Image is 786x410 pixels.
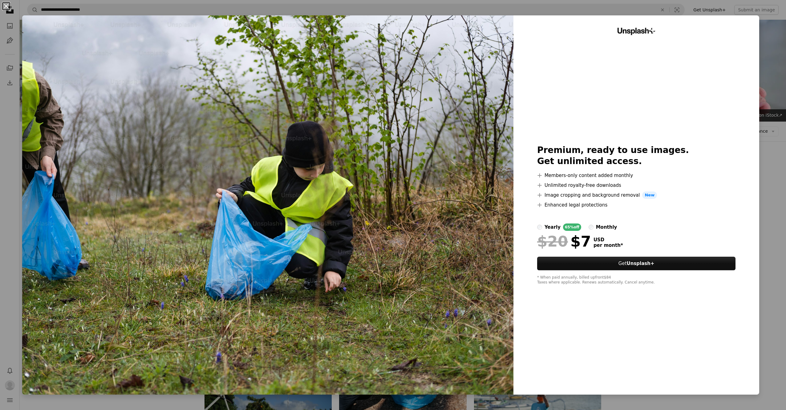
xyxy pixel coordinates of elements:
[537,172,736,179] li: Members-only content added monthly
[537,275,736,285] div: * When paid annually, billed upfront $84 Taxes where applicable. Renews automatically. Cancel any...
[563,223,581,231] div: 65% off
[537,145,736,167] h2: Premium, ready to use images. Get unlimited access.
[537,233,591,249] div: $7
[594,237,623,243] span: USD
[596,223,617,231] div: monthly
[537,182,736,189] li: Unlimited royalty-free downloads
[642,191,657,199] span: New
[545,223,561,231] div: yearly
[537,225,542,230] input: yearly65%off
[627,261,654,266] strong: Unsplash+
[589,225,594,230] input: monthly
[537,257,736,270] a: GetUnsplash+
[537,201,736,209] li: Enhanced legal protections
[594,243,623,248] span: per month *
[537,191,736,199] li: Image cropping and background removal
[537,233,568,249] span: $20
